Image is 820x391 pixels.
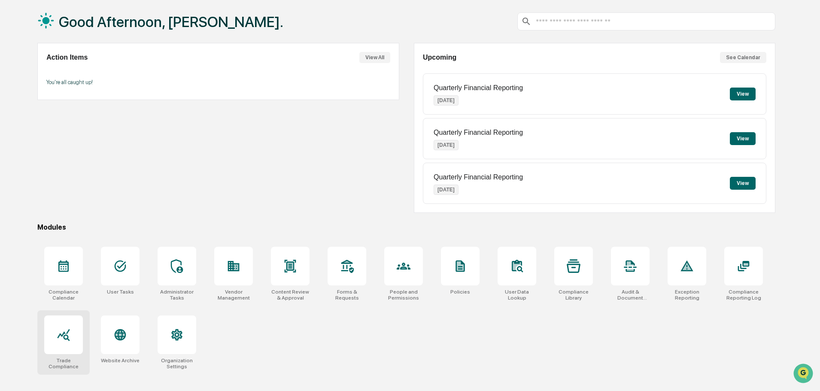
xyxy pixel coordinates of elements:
span: Data Lookup [17,124,54,133]
button: View [730,177,756,190]
p: [DATE] [434,185,459,195]
div: Exception Reporting [668,289,706,301]
div: 🗄️ [62,109,69,116]
p: Quarterly Financial Reporting [434,84,523,92]
p: How can we help? [9,18,156,32]
p: Quarterly Financial Reporting [434,129,523,136]
span: Preclearance [17,108,55,117]
button: Start new chat [146,68,156,79]
div: Forms & Requests [328,289,366,301]
h1: Good Afternoon, [PERSON_NAME]. [59,13,283,30]
p: [DATE] [434,95,459,106]
div: User Data Lookup [498,289,536,301]
button: View [730,88,756,100]
div: Vendor Management [214,289,253,301]
div: Policies [450,289,470,295]
div: Website Archive [101,358,140,364]
a: 🗄️Attestations [59,105,110,120]
div: 🔎 [9,125,15,132]
iframe: Open customer support [793,363,816,386]
h2: Upcoming [423,54,456,61]
p: [DATE] [434,140,459,150]
button: View All [359,52,390,63]
div: People and Permissions [384,289,423,301]
div: Content Review & Approval [271,289,310,301]
img: 1746055101610-c473b297-6a78-478c-a979-82029cc54cd1 [9,66,24,81]
div: Audit & Document Logs [611,289,650,301]
div: User Tasks [107,289,134,295]
div: We're available if you need us! [29,74,109,81]
p: Quarterly Financial Reporting [434,173,523,181]
div: Organization Settings [158,358,196,370]
span: Pylon [85,145,104,152]
button: View [730,132,756,145]
span: Attestations [71,108,106,117]
h2: Action Items [46,54,88,61]
a: Powered byPylon [61,145,104,152]
div: 🖐️ [9,109,15,116]
a: 🖐️Preclearance [5,105,59,120]
button: See Calendar [720,52,766,63]
div: Modules [37,223,775,231]
div: Compliance Calendar [44,289,83,301]
div: Compliance Library [554,289,593,301]
p: You're all caught up! [46,79,390,85]
div: Administrator Tasks [158,289,196,301]
div: Trade Compliance [44,358,83,370]
div: Compliance Reporting Log [724,289,763,301]
div: Start new chat [29,66,141,74]
a: 🔎Data Lookup [5,121,58,136]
